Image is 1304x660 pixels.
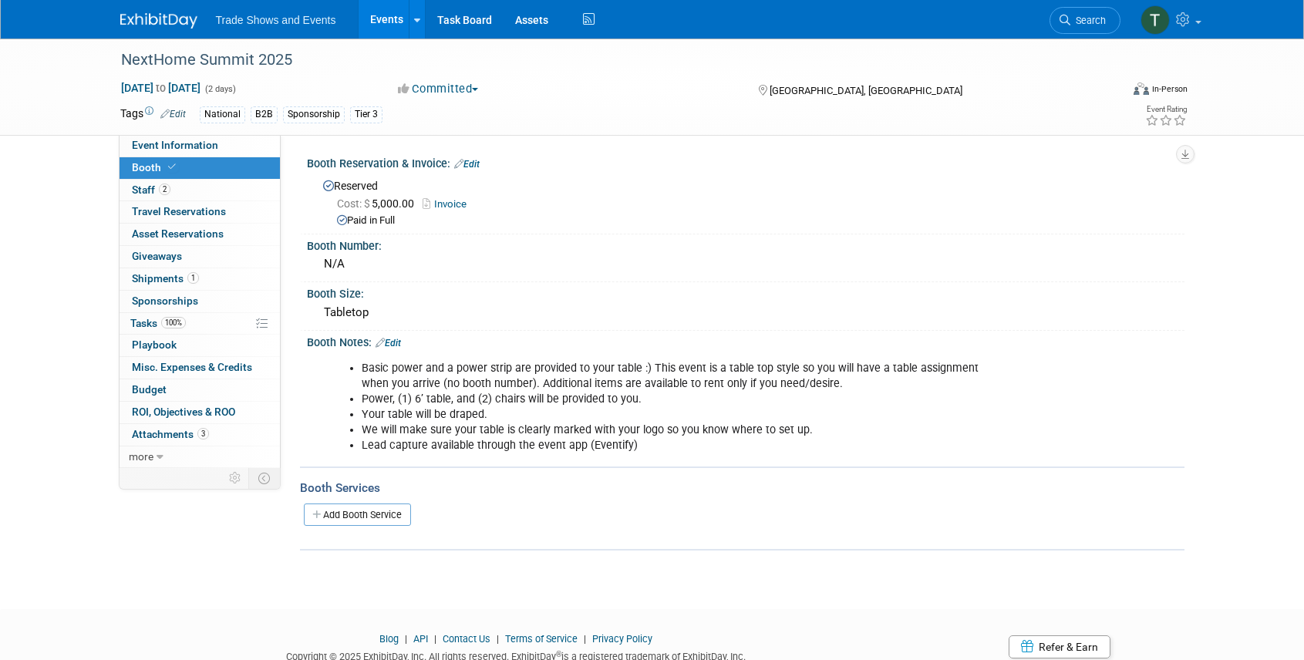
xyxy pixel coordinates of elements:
[307,152,1184,172] div: Booth Reservation & Invoice:
[132,250,182,262] span: Giveaways
[132,161,179,173] span: Booth
[130,317,186,329] span: Tasks
[454,159,480,170] a: Edit
[120,446,280,468] a: more
[1141,5,1170,35] img: Tiff Wagner
[132,139,218,151] span: Event Information
[120,268,280,290] a: Shipments1
[120,246,280,268] a: Giveaways
[120,335,280,356] a: Playbook
[379,633,399,645] a: Blog
[770,85,962,96] span: [GEOGRAPHIC_DATA], [GEOGRAPHIC_DATA]
[120,379,280,401] a: Budget
[1070,15,1106,26] span: Search
[283,106,345,123] div: Sponsorship
[120,424,280,446] a: Attachments3
[120,357,280,379] a: Misc. Expenses & Credits
[393,81,484,97] button: Committed
[132,428,209,440] span: Attachments
[318,174,1173,228] div: Reserved
[307,234,1184,254] div: Booth Number:
[120,135,280,157] a: Event Information
[132,383,167,396] span: Budget
[132,205,226,217] span: Travel Reservations
[592,633,652,645] a: Privacy Policy
[413,633,428,645] a: API
[120,313,280,335] a: Tasks100%
[362,361,1006,392] li: Basic power and a power strip are provided to your table :) This event is a table top style so yo...
[120,224,280,245] a: Asset Reservations
[376,338,401,349] a: Edit
[132,338,177,351] span: Playbook
[1009,635,1110,658] a: Refer & Earn
[505,633,578,645] a: Terms of Service
[222,468,249,488] td: Personalize Event Tab Strip
[300,480,1184,497] div: Booth Services
[307,331,1184,351] div: Booth Notes:
[493,633,503,645] span: |
[120,13,197,29] img: ExhibitDay
[1029,80,1188,103] div: Event Format
[120,402,280,423] a: ROI, Objectives & ROO
[204,84,236,94] span: (2 days)
[1050,7,1120,34] a: Search
[132,184,170,196] span: Staff
[318,301,1173,325] div: Tabletop
[1134,82,1149,95] img: Format-Inperson.png
[132,406,235,418] span: ROI, Objectives & ROO
[318,252,1173,276] div: N/A
[337,197,420,210] span: 5,000.00
[132,361,252,373] span: Misc. Expenses & Credits
[132,227,224,240] span: Asset Reservations
[337,197,372,210] span: Cost: $
[362,407,1006,423] li: Your table will be draped.
[362,392,1006,407] li: Power, (1) 6’ table, and (2) chairs will be provided to you.
[120,291,280,312] a: Sponsorships
[120,180,280,201] a: Staff2
[120,157,280,179] a: Booth
[197,428,209,439] span: 3
[423,198,474,210] a: Invoice
[307,282,1184,301] div: Booth Size:
[153,82,168,94] span: to
[132,295,198,307] span: Sponsorships
[120,201,280,223] a: Travel Reservations
[556,650,561,658] sup: ®
[1151,83,1188,95] div: In-Person
[304,503,411,526] a: Add Booth Service
[362,438,1006,453] li: Lead capture available through the event app (Eventify)
[580,633,590,645] span: |
[187,272,199,284] span: 1
[401,633,411,645] span: |
[216,14,336,26] span: Trade Shows and Events
[116,46,1097,74] div: NextHome Summit 2025
[337,214,1173,228] div: Paid in Full
[350,106,382,123] div: Tier 3
[251,106,278,123] div: B2B
[430,633,440,645] span: |
[443,633,490,645] a: Contact Us
[120,106,186,123] td: Tags
[129,450,153,463] span: more
[1145,106,1187,113] div: Event Rating
[168,163,176,171] i: Booth reservation complete
[248,468,280,488] td: Toggle Event Tabs
[159,184,170,195] span: 2
[161,317,186,328] span: 100%
[120,81,201,95] span: [DATE] [DATE]
[362,423,1006,438] li: We will make sure your table is clearly marked with your logo so you know where to set up.
[132,272,199,285] span: Shipments
[160,109,186,120] a: Edit
[200,106,245,123] div: National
